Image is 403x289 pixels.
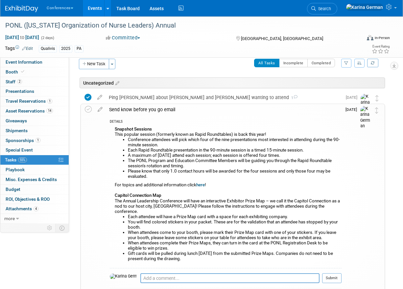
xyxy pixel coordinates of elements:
[6,89,34,94] span: Presentations
[307,59,335,67] button: Completed
[110,274,137,279] img: Karina German
[110,119,342,125] div: DETAILS
[0,165,69,175] a: Playbook
[128,240,342,251] li: When attendees complete their Prize Maps, they can turn in the card at the PONL Registration Desk...
[3,20,357,31] div: PONL ([US_STATE] Organization of Nurse Leaders) Annual
[21,70,24,73] i: Booth reservation complete
[346,95,361,100] span: [DATE]
[375,107,378,114] i: Move task
[279,59,308,67] button: Incomplete
[6,147,33,153] span: Special Event
[0,57,69,67] a: Event Information
[59,45,72,52] div: 2025
[94,107,106,113] a: edit
[0,116,69,126] a: Giveaways
[0,175,69,184] a: Misc. Expenses & Credits
[0,155,69,165] a: Tasks55%
[0,145,69,155] a: Special Event
[128,230,342,240] li: When attendees come to your booth, please mark their Prize Map card with one of your stickers. If...
[6,69,26,74] span: Booth
[307,3,337,14] a: Search
[115,127,152,132] b: Snapshot Sessions
[0,77,69,87] a: Staff2
[254,59,279,67] button: All Tasks
[75,45,83,52] div: PA
[316,6,331,11] span: Search
[36,138,40,143] span: 1
[128,169,342,179] li: Please know that only 1.0 contact hours will be awarded for the four sessions and only those four...
[4,216,15,221] span: more
[0,96,69,106] a: Travel Reservations1
[104,34,143,41] button: Committed
[6,196,50,202] span: ROI, Objectives & ROO
[6,138,40,143] span: Sponsorships
[0,204,69,214] a: Attachments4
[128,137,342,148] li: Conference attendees will pick which four of the nine presentations most interested in attending ...
[34,206,38,211] span: 4
[6,187,20,192] span: Budget
[334,34,390,44] div: Event Format
[114,79,119,86] a: Edit sections
[0,106,69,116] a: Asset Reservations14
[5,6,38,12] img: ExhibitDay
[322,273,342,283] button: Submit
[115,193,161,198] b: Capitol Connection Map
[6,128,28,133] span: Shipments
[367,35,373,40] img: Format-Inperson.png
[6,98,52,104] span: Travel Reservations
[6,177,57,182] span: Misc. Expenses & Credits
[0,136,69,145] a: Sponsorships1
[6,79,22,84] span: Staff
[360,106,370,129] img: Karina German
[128,219,342,230] li: You will find colored stickers in your packet. These are for the validation that an attendee has ...
[56,224,69,232] td: Toggle Event Tabs
[5,34,39,40] span: [DATE] [DATE]
[19,35,25,40] span: to
[106,92,342,103] div: Ping [PERSON_NAME] about [PERSON_NAME] and [PERSON_NAME] wanting to attend
[5,157,27,162] span: Tasks
[128,214,342,219] li: Each attendee will have a Prize Map card with a space for each exhibiting company.
[0,67,69,77] a: Booth
[375,95,379,101] i: Move task
[40,36,54,40] span: (2 days)
[367,59,378,67] a: Refresh
[47,99,52,104] span: 1
[22,46,33,51] a: Edit
[6,206,38,211] span: Attachments
[128,158,342,169] li: The PONL Program and Education Committee Members will be guiding you through the Rapid Roundtable...
[6,108,53,114] span: Asset Reservations
[6,167,25,172] span: Playbook
[79,59,109,69] button: New Task
[39,45,57,52] div: Qualivis
[0,126,69,135] a: Shipments
[0,214,69,223] a: more
[361,94,370,117] img: Karina German
[18,157,27,162] span: 55%
[6,118,27,123] span: Giveaways
[374,35,390,40] div: In-Person
[289,96,297,100] span: 1
[46,108,53,113] span: 14
[346,4,383,11] img: Karina German
[196,182,205,187] a: here
[17,79,22,84] span: 2
[106,104,342,115] div: Send know before you go email
[345,107,360,112] span: [DATE]
[128,251,342,261] li: Gift cards will be pulled during lunch [DATE] from the submitted Prize Maps. Companies do not nee...
[94,94,106,100] a: edit
[80,77,385,88] div: Uncategorized
[128,153,342,158] li: A maximum of [DATE] attend each session; each session is offered four times.
[5,45,33,52] td: Tags
[0,195,69,204] a: ROI, Objectives & ROO
[372,45,390,48] div: Event Rating
[44,224,56,232] td: Personalize Event Tab Strip
[0,87,69,96] a: Presentations
[128,148,342,153] li: Each Rapid Roundtable presentation in the 90-minute session is a timed 15-minute session.
[6,59,42,65] span: Event Information
[0,185,69,194] a: Budget
[241,36,323,41] span: [GEOGRAPHIC_DATA], [GEOGRAPHIC_DATA]
[110,125,342,268] div: This popular session (formerly known as Rapid Roundtables) is back this year! For topics and addi...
